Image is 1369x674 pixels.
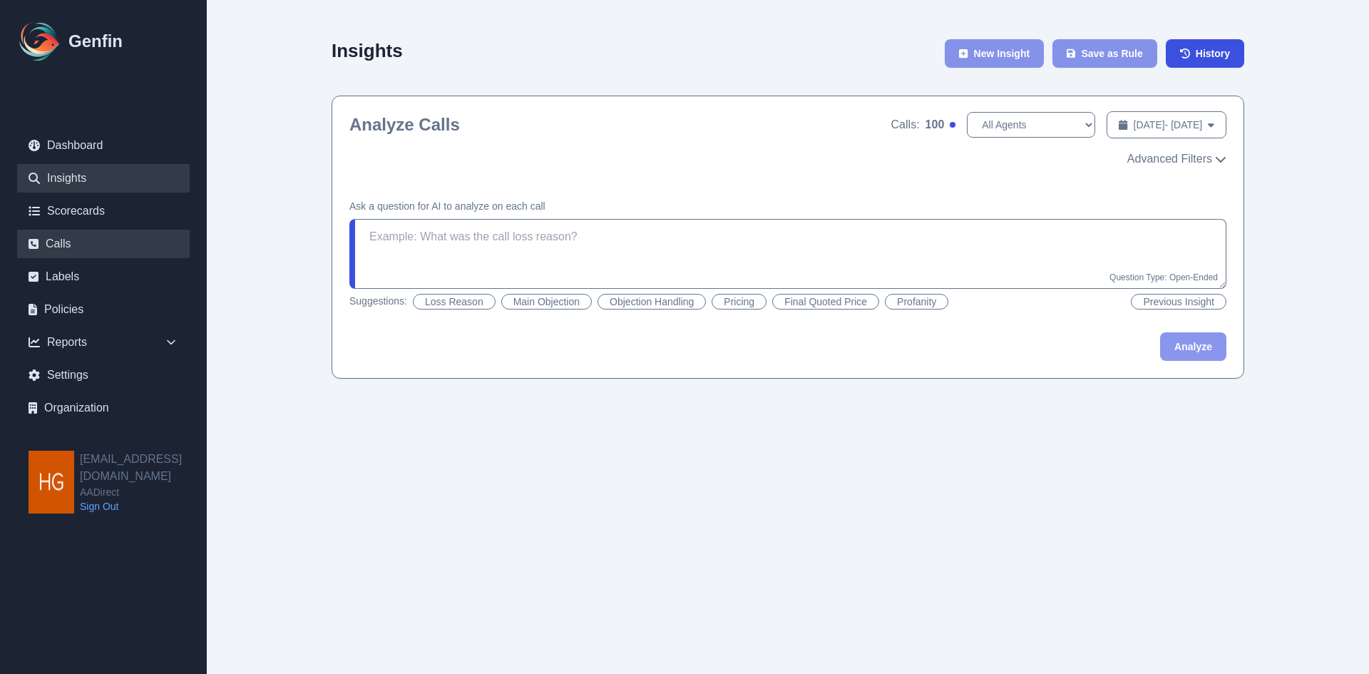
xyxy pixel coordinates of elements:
button: Profanity [885,294,948,310]
span: [DATE] - [DATE] [1134,118,1203,132]
button: Objection Handling [598,294,706,310]
span: 100 [926,116,945,133]
button: [DATE]- [DATE] [1107,111,1226,138]
button: Main Objection [501,294,592,310]
h1: Genfin [68,30,123,53]
span: History [1196,46,1230,61]
span: New Insight [974,46,1030,61]
h2: [EMAIL_ADDRESS][DOMAIN_NAME] [80,451,207,485]
img: Logo [17,19,63,64]
button: Loss Reason [413,294,496,310]
h2: Insights [332,40,403,61]
span: Question Type: Open-Ended [1109,272,1218,282]
a: History [1166,39,1244,68]
a: Calls [17,230,190,258]
a: Settings [17,361,190,389]
a: Scorecards [17,197,190,225]
h2: Analyze Calls [349,113,460,136]
button: Advanced Filters [1127,150,1226,168]
span: Calls: [891,116,920,133]
div: Reports [17,328,190,357]
button: Analyze [1160,332,1226,361]
a: Labels [17,262,190,291]
button: Final Quoted Price [772,294,879,310]
span: Save as Rule [1081,46,1142,61]
button: Save as Rule [1052,39,1157,68]
h4: Ask a question for AI to analyze on each call [349,199,1226,213]
a: Sign Out [80,499,207,514]
span: Advanced Filters [1127,150,1212,168]
button: Previous Insight [1131,294,1226,310]
span: AADirect [80,485,207,499]
a: Dashboard [17,131,190,160]
span: Suggestions: [349,294,407,310]
a: Policies [17,295,190,324]
button: New Insight [945,39,1044,68]
button: Pricing [712,294,766,310]
img: hgarza@aadirect.com [29,451,74,514]
a: Insights [17,164,190,193]
a: Organization [17,394,190,422]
